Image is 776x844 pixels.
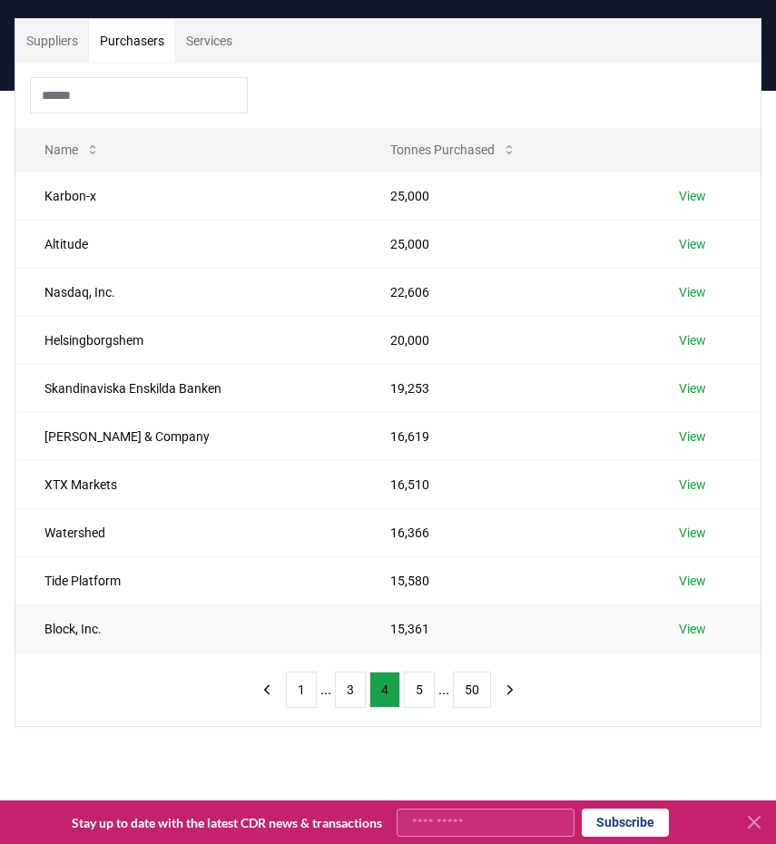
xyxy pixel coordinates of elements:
[89,19,175,63] button: Purchasers
[679,187,706,205] a: View
[369,672,400,708] button: 4
[361,172,650,220] td: 25,000
[679,476,706,494] a: View
[15,556,361,604] td: Tide Platform
[679,427,706,446] a: View
[15,508,361,556] td: Watershed
[679,524,706,542] a: View
[679,620,706,638] a: View
[361,412,650,460] td: 16,619
[15,19,89,63] button: Suppliers
[361,460,650,508] td: 16,510
[679,283,706,301] a: View
[679,379,706,397] a: View
[30,132,114,168] button: Name
[15,316,361,364] td: Helsingborgshem
[15,604,361,653] td: Block, Inc.
[361,316,650,364] td: 20,000
[453,672,491,708] button: 50
[361,364,650,412] td: 19,253
[679,235,706,253] a: View
[320,679,331,701] li: ...
[438,679,449,701] li: ...
[15,412,361,460] td: [PERSON_NAME] & Company
[286,672,317,708] button: 1
[251,672,282,708] button: previous page
[335,672,366,708] button: 3
[15,268,361,316] td: Nasdaq, Inc.
[361,508,650,556] td: 16,366
[15,364,361,412] td: Skandinaviska Enskilda Banken
[361,268,650,316] td: 22,606
[15,460,361,508] td: XTX Markets
[361,220,650,268] td: 25,000
[679,572,706,590] a: View
[15,220,361,268] td: Altitude
[376,132,531,168] button: Tonnes Purchased
[404,672,435,708] button: 5
[175,19,243,63] button: Services
[15,172,361,220] td: Karbon-x
[495,672,526,708] button: next page
[679,331,706,349] a: View
[361,604,650,653] td: 15,361
[361,556,650,604] td: 15,580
